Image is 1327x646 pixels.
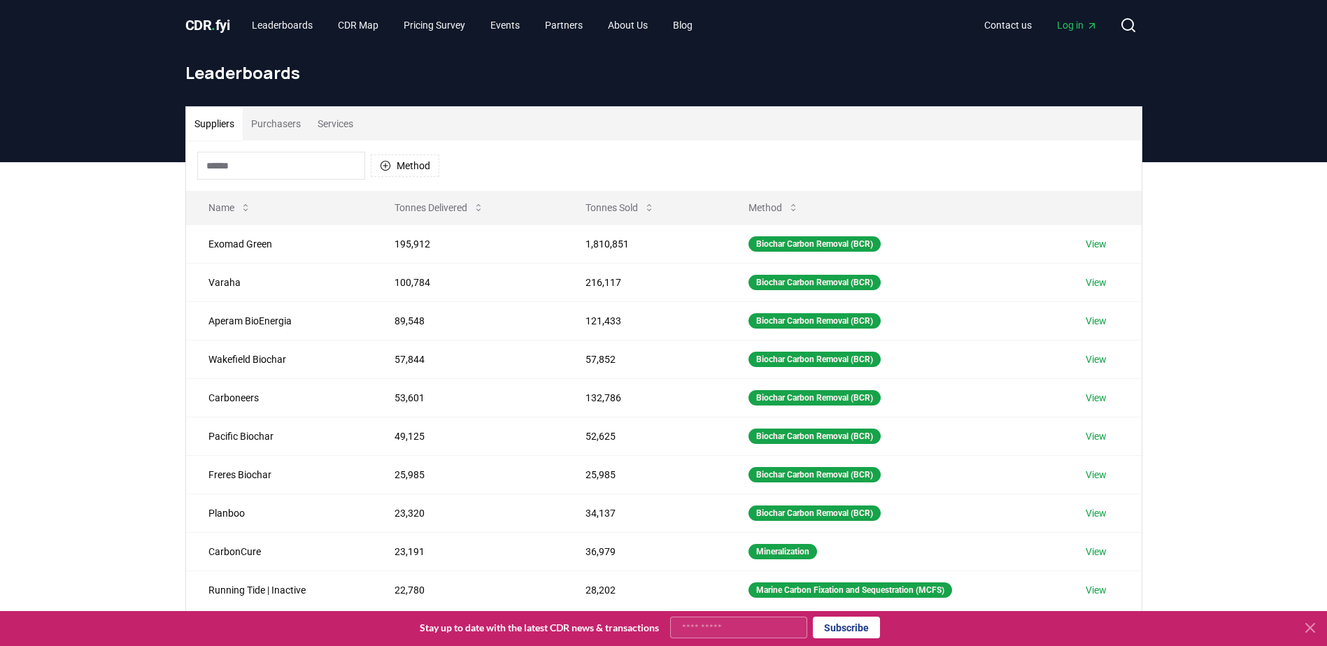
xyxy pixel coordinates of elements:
button: Services [309,107,362,141]
td: 25,985 [372,455,563,494]
button: Name [197,194,262,222]
h1: Leaderboards [185,62,1142,84]
button: Method [737,194,810,222]
a: View [1086,237,1107,251]
td: Freres Biochar [186,455,372,494]
td: CarbonCure [186,532,372,570]
button: Tonnes Sold [574,194,666,222]
a: View [1086,275,1107,289]
td: 23,191 [372,532,563,570]
td: Pacific Biochar [186,417,372,455]
button: Tonnes Delivered [383,194,495,222]
td: 121,433 [563,301,725,340]
td: 1,810,851 [563,224,725,263]
td: 22,780 [372,570,563,609]
td: 195,912 [372,224,563,263]
td: 25,985 [563,455,725,494]
td: 52,625 [563,417,725,455]
td: Exomad Green [186,224,372,263]
td: 57,852 [563,340,725,378]
a: Events [479,13,531,38]
td: 216,117 [563,263,725,301]
td: Varaha [186,263,372,301]
span: CDR fyi [185,17,230,34]
a: View [1086,352,1107,366]
a: View [1086,468,1107,482]
td: 132,786 [563,378,725,417]
td: 28,202 [563,570,725,609]
nav: Main [973,13,1109,38]
td: Running Tide | Inactive [186,570,372,609]
button: Suppliers [186,107,243,141]
td: Carboneers [186,378,372,417]
div: Biochar Carbon Removal (BCR) [748,352,881,367]
td: 89,548 [372,301,563,340]
div: Biochar Carbon Removal (BCR) [748,313,881,329]
div: Biochar Carbon Removal (BCR) [748,505,881,521]
a: About Us [597,13,659,38]
button: Method [371,155,439,177]
td: 53,601 [372,378,563,417]
td: Wakefield Biochar [186,340,372,378]
a: View [1086,391,1107,405]
a: View [1086,314,1107,328]
td: 23,320 [372,494,563,532]
a: CDR.fyi [185,15,230,35]
td: 100,784 [372,263,563,301]
button: Purchasers [243,107,309,141]
a: View [1086,429,1107,443]
a: View [1086,583,1107,597]
td: 34,137 [563,494,725,532]
div: Biochar Carbon Removal (BCR) [748,467,881,482]
div: Marine Carbon Fixation and Sequestration (MCFS) [748,582,952,598]
a: Partners [534,13,594,38]
a: CDR Map [327,13,390,38]
nav: Main [241,13,704,38]
a: Log in [1046,13,1109,38]
div: Biochar Carbon Removal (BCR) [748,429,881,444]
div: Mineralization [748,544,817,559]
a: Leaderboards [241,13,324,38]
a: View [1086,545,1107,559]
td: Planboo [186,494,372,532]
td: Aperam BioEnergia [186,301,372,340]
div: Biochar Carbon Removal (BCR) [748,236,881,252]
td: 57,844 [372,340,563,378]
div: Biochar Carbon Removal (BCR) [748,390,881,405]
a: View [1086,506,1107,520]
div: Biochar Carbon Removal (BCR) [748,275,881,290]
a: Contact us [973,13,1043,38]
td: 49,125 [372,417,563,455]
a: Pricing Survey [392,13,476,38]
span: . [211,17,215,34]
span: Log in [1057,18,1098,32]
a: Blog [662,13,704,38]
td: 36,979 [563,532,725,570]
